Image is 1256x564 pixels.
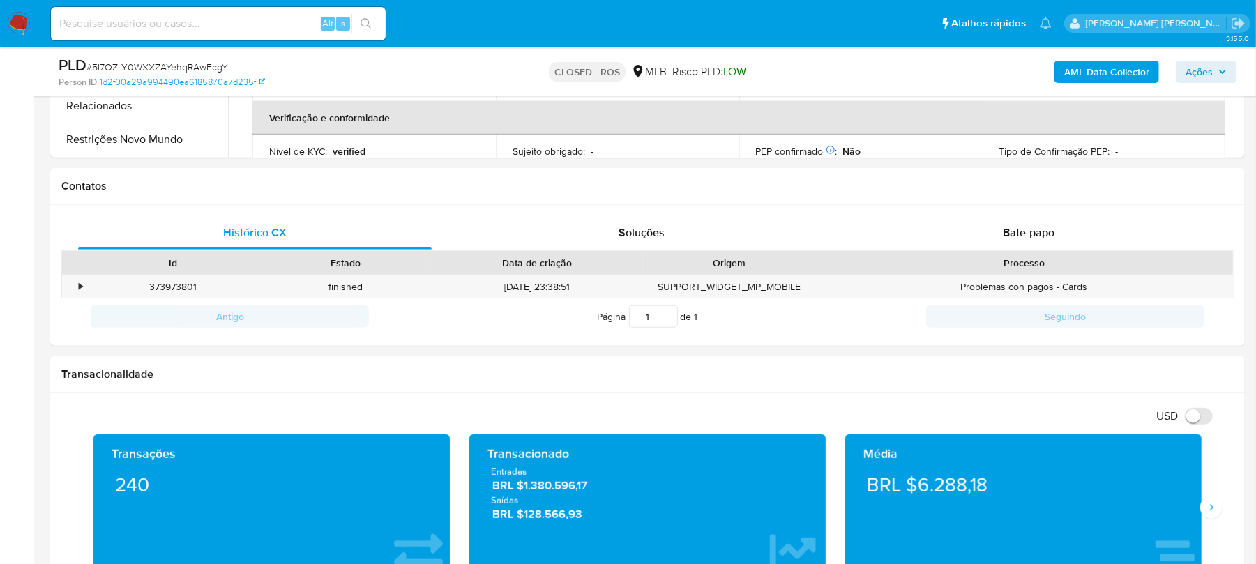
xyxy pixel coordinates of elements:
div: SUPPORT_WIDGET_MP_MOBILE [643,275,816,298]
th: Verificação e conformidade [252,101,1225,135]
span: Bate-papo [1003,224,1054,241]
p: Tipo de Confirmação PEP : [999,145,1110,158]
button: Restrições Novo Mundo [54,123,228,156]
span: Risco PLD: [672,64,746,79]
a: 1d2f00a29a994490ea6185870a7d235f [100,76,265,89]
b: Person ID [59,76,97,89]
h1: Contatos [61,179,1234,193]
div: • [79,280,82,294]
p: verified [333,145,365,158]
a: Sair [1231,16,1246,31]
div: Processo [825,256,1223,270]
span: Soluções [619,224,665,241]
button: Seguindo [926,305,1204,328]
div: MLB [631,64,667,79]
span: 3.155.0 [1226,33,1249,44]
div: finished [259,275,432,298]
button: Relacionados [54,89,228,123]
p: [EMAIL_ADDRESS][DOMAIN_NAME] [269,84,429,97]
p: Sujeito obrigado : [513,145,585,158]
button: Antigo [91,305,369,328]
span: Histórico CX [223,224,287,241]
div: Data de criação [441,256,633,270]
div: Origem [653,256,806,270]
h1: Transacionalidade [61,367,1234,381]
span: LOW [723,63,746,79]
p: - [591,145,593,158]
b: AML Data Collector [1064,61,1149,83]
span: Página de [598,305,698,328]
span: Ações [1186,61,1213,83]
p: Nível de KYC : [269,145,327,158]
p: - [1116,145,1119,158]
button: search-icon [351,14,380,33]
span: 1 [695,310,698,323]
span: # 5I7OZLY0WXXZAYehqRAwEcgY [86,60,228,74]
a: Notificações [1040,17,1052,29]
div: Id [96,256,250,270]
p: Não [843,145,861,158]
div: 373973801 [86,275,259,298]
p: CLOSED - ROS [549,62,626,82]
span: Alt [322,17,333,30]
div: Problemas con pagos - Cards [815,275,1233,298]
p: PEP confirmado : [756,145,838,158]
span: s [341,17,345,30]
p: sergina.neta@mercadolivre.com [1086,17,1227,30]
button: Ações [1176,61,1236,83]
span: Atalhos rápidos [951,16,1026,31]
input: Pesquise usuários ou casos... [51,15,386,33]
div: [DATE] 23:38:51 [432,275,642,298]
div: Estado [269,256,423,270]
b: PLD [59,54,86,76]
button: AML Data Collector [1054,61,1159,83]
